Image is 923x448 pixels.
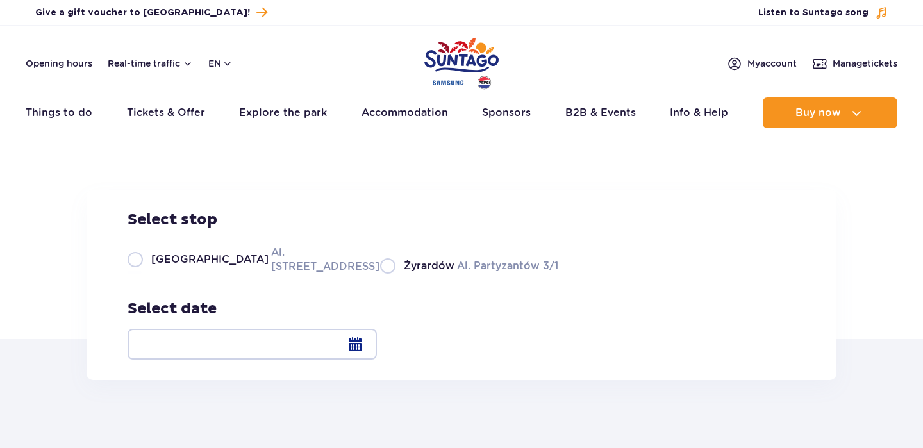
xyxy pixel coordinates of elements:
span: [GEOGRAPHIC_DATA] [151,253,269,267]
a: Things to do [26,97,92,128]
a: Explore the park [239,97,327,128]
button: Buy now [763,97,897,128]
a: Accommodation [362,97,448,128]
h3: Select stop [128,210,558,229]
span: Buy now [795,107,841,119]
h3: Select date [128,299,377,319]
span: Żyrardów [404,259,454,273]
button: Real-time traffic [108,58,193,69]
span: Manage tickets [833,57,897,70]
button: Listen to Suntago song [758,6,888,19]
span: My account [747,57,797,70]
a: Myaccount [727,56,797,71]
a: Give a gift voucher to [GEOGRAPHIC_DATA]! [35,4,267,21]
a: Opening hours [26,57,92,70]
a: Tickets & Offer [127,97,205,128]
label: Al. [STREET_ADDRESS] [128,245,365,274]
button: en [208,57,233,70]
span: Give a gift voucher to [GEOGRAPHIC_DATA]! [35,6,250,19]
a: B2B & Events [565,97,636,128]
a: Info & Help [670,97,728,128]
span: Listen to Suntago song [758,6,869,19]
a: Managetickets [812,56,897,71]
label: Al. Partyzantów 3/1 [380,258,558,274]
a: Sponsors [482,97,531,128]
a: Park of Poland [424,32,499,91]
